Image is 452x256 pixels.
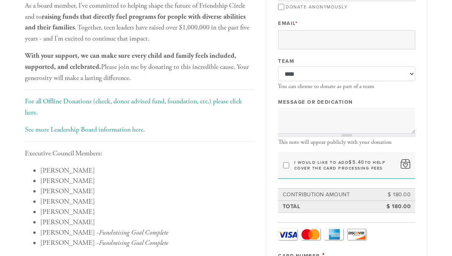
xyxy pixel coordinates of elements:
[40,197,255,207] li: [PERSON_NAME]
[377,202,412,212] td: $ 180.00
[349,160,352,166] span: $
[294,160,396,171] label: I would like to add to help cover the card processing fees
[40,238,255,248] li: [PERSON_NAME] -
[278,139,415,146] div: This note will appear publicly with your donation
[25,148,255,160] p: Executive Council Members:
[282,190,378,201] td: Contribution Amount
[347,229,366,240] a: Discover
[352,160,365,166] span: 5.40
[40,217,255,228] li: [PERSON_NAME]
[40,176,255,186] li: [PERSON_NAME]
[295,21,298,27] span: This field is required.
[40,228,255,238] li: [PERSON_NAME] -
[40,166,255,176] li: [PERSON_NAME]
[301,229,320,240] a: MasterCard
[278,83,415,90] div: You can choose to donate as part of a team
[282,202,378,212] td: Total
[99,239,168,248] em: Fundraising Goal Complete
[324,229,343,240] a: Amex
[25,13,246,33] b: raising funds that directly fuel programs for people with diverse abilities and their families
[377,190,412,201] td: $ 180.00
[25,1,255,45] p: As a board member, I’ve committed to helping shape the future of Friendship Circle and to . Toget...
[278,58,294,65] label: Team
[40,207,255,217] li: [PERSON_NAME]
[278,20,298,27] label: Email
[25,126,143,134] a: See more Leadership Board information here
[278,229,297,240] a: Visa
[25,125,255,136] p: .
[25,51,255,84] p: Please join me by donating to this incredible cause. Your generosity will make a lasting difference.
[25,52,236,72] b: With your support, we can make sure every child and family feels included, supported, and celebra...
[25,97,242,117] a: For all Offline Donations (check, donor advised fund, foundation, etc.) please click here.
[286,5,347,10] label: Donate Anonymously
[99,228,168,237] em: Fundraising Goal Complete
[278,99,353,106] label: Message or dedication
[40,186,255,197] li: [PERSON_NAME]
